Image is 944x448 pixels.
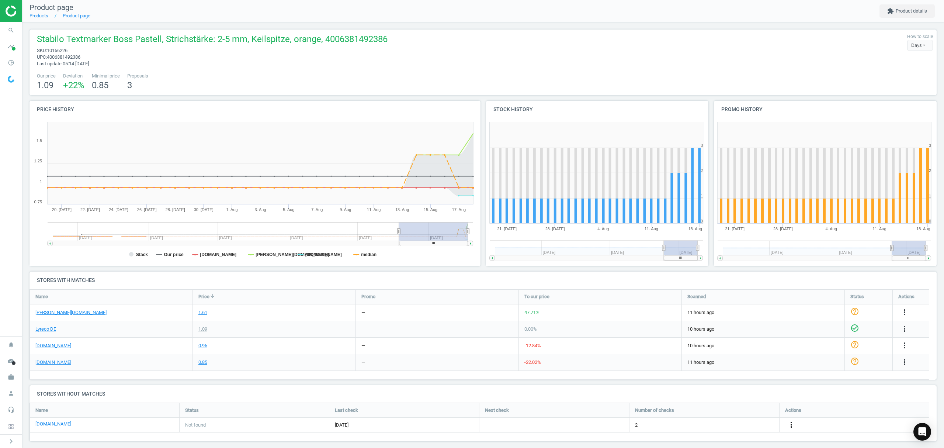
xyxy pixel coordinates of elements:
[714,101,937,118] h4: Promo history
[701,194,703,198] text: 1
[4,338,18,352] i: notifications
[7,437,15,446] i: chevron_right
[361,326,365,332] div: —
[701,219,703,223] text: 0
[785,407,801,414] span: Actions
[311,207,323,212] tspan: 7. Aug
[850,307,859,316] i: help_outline
[35,342,71,349] a: [DOMAIN_NAME]
[4,370,18,384] i: work
[4,56,18,70] i: pie_chart_outlined
[635,407,674,414] span: Number of checks
[701,143,703,148] text: 3
[361,309,365,316] div: —
[687,342,839,349] span: 10 hours ago
[725,227,745,231] tspan: 21. [DATE]
[898,293,914,300] span: Actions
[164,252,184,257] tspan: Our price
[92,73,120,79] span: Minimal price
[335,407,358,414] span: Last check
[787,420,796,429] i: more_vert
[4,386,18,400] i: person
[4,39,18,54] i: timeline
[524,343,541,348] span: -12.84 %
[687,326,839,332] span: 10 hours ago
[645,227,658,231] tspan: 11. Aug
[900,358,909,366] i: more_vert
[850,324,859,332] i: check_circle_outline
[35,309,107,316] a: [PERSON_NAME][DOMAIN_NAME]
[35,326,56,332] a: Lyreco DE
[335,422,473,428] span: [DATE]
[524,359,541,365] span: -22.02 %
[37,48,47,53] span: sku :
[29,3,73,12] span: Product page
[29,101,480,118] h4: Price history
[929,219,931,223] text: 0
[524,293,549,300] span: To our price
[185,407,199,414] span: Status
[900,308,909,317] button: more_vert
[900,358,909,367] button: more_vert
[913,423,931,441] div: Open Intercom Messenger
[4,354,18,368] i: cloud_done
[8,76,14,83] img: wGWNvw8QSZomAAAAABJRU5ErkJggg==
[137,207,157,212] tspan: 26. [DATE]
[361,293,375,300] span: Promo
[635,422,638,428] span: 2
[166,207,185,212] tspan: 28. [DATE]
[873,227,886,231] tspan: 11. Aug
[688,227,702,231] tspan: 18. Aug
[283,207,294,212] tspan: 5. Aug
[773,227,793,231] tspan: 28. [DATE]
[37,73,56,79] span: Our price
[37,33,388,47] span: Stabilo Textmarker Boss Pastell, Strichstärke: 2-5 mm, Keilspitze, orange, 4006381492386
[826,227,837,231] tspan: 4. Aug
[80,207,100,212] tspan: 22. [DATE]
[29,385,937,403] h4: Stores without matches
[850,340,859,349] i: help_outline
[907,34,933,40] label: How to scale
[452,207,466,212] tspan: 17. Aug
[850,293,864,300] span: Status
[200,252,236,257] tspan: [DOMAIN_NAME]
[63,73,84,79] span: Deviation
[395,207,409,212] tspan: 13. Aug
[929,168,931,173] text: 2
[687,359,839,366] span: 11 hours ago
[37,54,47,60] span: upc :
[361,359,365,366] div: —
[486,101,709,118] h4: Stock history
[545,227,565,231] tspan: 28. [DATE]
[340,207,351,212] tspan: 9. Aug
[900,341,909,351] button: more_vert
[907,40,933,51] div: Days
[850,357,859,366] i: help_outline
[424,207,437,212] tspan: 15. Aug
[929,143,931,148] text: 3
[40,179,42,184] text: 1
[35,293,48,300] span: Name
[361,252,376,257] tspan: median
[787,420,796,430] button: more_vert
[47,54,80,60] span: 4006381492386
[879,4,935,18] button: extensionProduct details
[701,168,703,173] text: 2
[127,73,148,79] span: Proposals
[35,359,71,366] a: [DOMAIN_NAME]
[6,6,58,17] img: ajHJNr6hYgQAAAAASUVORK5CYII=
[254,207,266,212] tspan: 3. Aug
[597,227,609,231] tspan: 4. Aug
[136,252,148,257] tspan: Stack
[198,359,207,366] div: 0.85
[47,48,67,53] span: 10166226
[687,293,706,300] span: Scanned
[917,227,930,231] tspan: 18. Aug
[497,227,517,231] tspan: 21. [DATE]
[35,421,71,427] a: [DOMAIN_NAME]
[34,159,42,163] text: 1.25
[35,407,48,414] span: Name
[34,200,42,204] text: 0.75
[887,8,894,14] i: extension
